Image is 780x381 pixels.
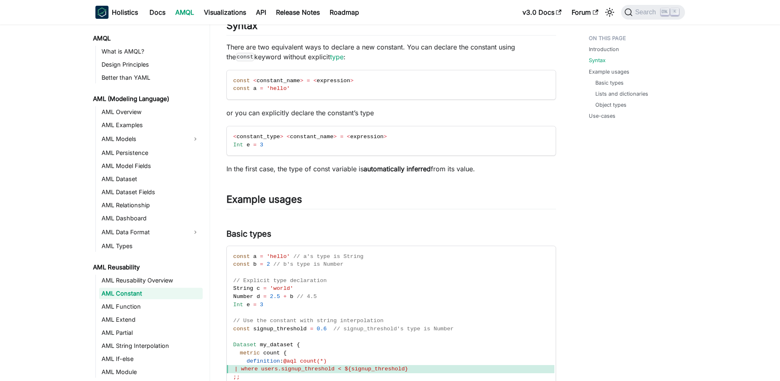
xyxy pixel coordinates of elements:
span: > [384,134,387,140]
span: a [253,253,256,260]
button: Expand sidebar category 'AML Models' [188,132,203,146]
span: = [263,285,267,291]
span: 'hello' [267,253,290,260]
button: Switch between dark and light mode (currently light mode) [603,6,616,19]
span: = [260,85,263,92]
a: AML Dataset [99,173,203,185]
a: Design Principles [99,59,203,70]
a: Introduction [589,45,619,53]
span: Dataset [233,342,257,348]
span: = [307,78,310,84]
span: // Use the constant with string interpolation [233,318,384,324]
span: Int [233,142,243,148]
span: = [253,142,257,148]
a: type [330,53,344,61]
a: What is AMQL? [99,46,203,57]
span: count [263,350,280,356]
span: > [350,78,353,84]
span: String [233,285,253,291]
span: | where users.signup_threshold < ${signup_threshold} [235,366,408,372]
a: AMQL [170,6,199,19]
span: = [263,294,267,300]
span: a [253,85,256,92]
span: = [253,302,257,308]
a: AML Model Fields [99,160,203,172]
span: e [246,302,250,308]
a: AML Models [99,132,188,146]
a: Example usages [589,68,629,76]
span: + [283,294,287,300]
p: In the first case, the type of const variable is from its value. [226,164,556,174]
span: constant_name [257,78,300,84]
span: b [290,294,293,300]
span: = [310,326,313,332]
a: AML Dashboard [99,213,203,224]
a: Forum [567,6,603,19]
nav: Docs sidebar [87,25,210,381]
span: 3 [260,302,263,308]
span: Number [233,294,253,300]
span: constant_type [237,134,280,140]
a: AML Overview [99,106,203,118]
span: = [260,253,263,260]
a: Basic types [595,79,624,87]
button: Expand sidebar category 'AML Data Format' [188,226,203,239]
span: metric [240,350,260,356]
a: API [251,6,271,19]
p: There are two equivalent ways to declare a new constant. You can declare the constant using the k... [226,42,556,62]
span: const [233,253,250,260]
span: 0.6 [317,326,327,332]
button: Search (Ctrl+K) [621,5,685,20]
span: = [260,261,263,267]
span: b [253,261,256,267]
span: // a's type is String [293,253,363,260]
span: 2.5 [270,294,280,300]
p: or you can explicitly declare the constant’s type [226,108,556,118]
b: Holistics [112,7,138,17]
a: Visualizations [199,6,251,19]
span: const [233,78,250,84]
span: my_dataset [260,342,294,348]
span: < [287,134,290,140]
a: Release Notes [271,6,325,19]
span: = [340,134,344,140]
a: HolisticsHolistics [95,6,138,19]
a: Docs [145,6,170,19]
span: constant_name [290,134,333,140]
a: AML Reusability [90,262,203,273]
a: AML String Interpolation [99,340,203,352]
a: AML Persistence [99,147,203,159]
span: ;; [233,374,240,380]
a: AML Constant [99,288,203,299]
a: AML If-else [99,353,203,365]
a: AML Examples [99,119,203,131]
span: const [233,261,250,267]
a: AMQL [90,33,203,44]
h3: Basic types [226,229,556,239]
span: signup_threshold [253,326,307,332]
span: // Explicit type declaration [233,278,327,284]
span: < [347,134,350,140]
span: expression [317,78,350,84]
span: 3 [260,142,263,148]
span: > [333,134,337,140]
span: < [313,78,317,84]
span: < [253,78,256,84]
span: @aql count(*) [283,358,327,364]
span: c [257,285,260,291]
a: AML (Modeling Language) [90,93,203,105]
span: Int [233,302,243,308]
span: e [246,142,250,148]
span: const [233,326,250,332]
span: < [233,134,237,140]
a: Use-cases [589,112,615,120]
span: const [233,85,250,92]
a: AML Reusability Overview [99,275,203,286]
span: // signup_threshold's type is Number [333,326,454,332]
span: { [297,342,300,348]
span: d [257,294,260,300]
a: AML Module [99,366,203,378]
span: > [280,134,283,140]
span: 'world' [270,285,293,291]
span: { [283,350,287,356]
